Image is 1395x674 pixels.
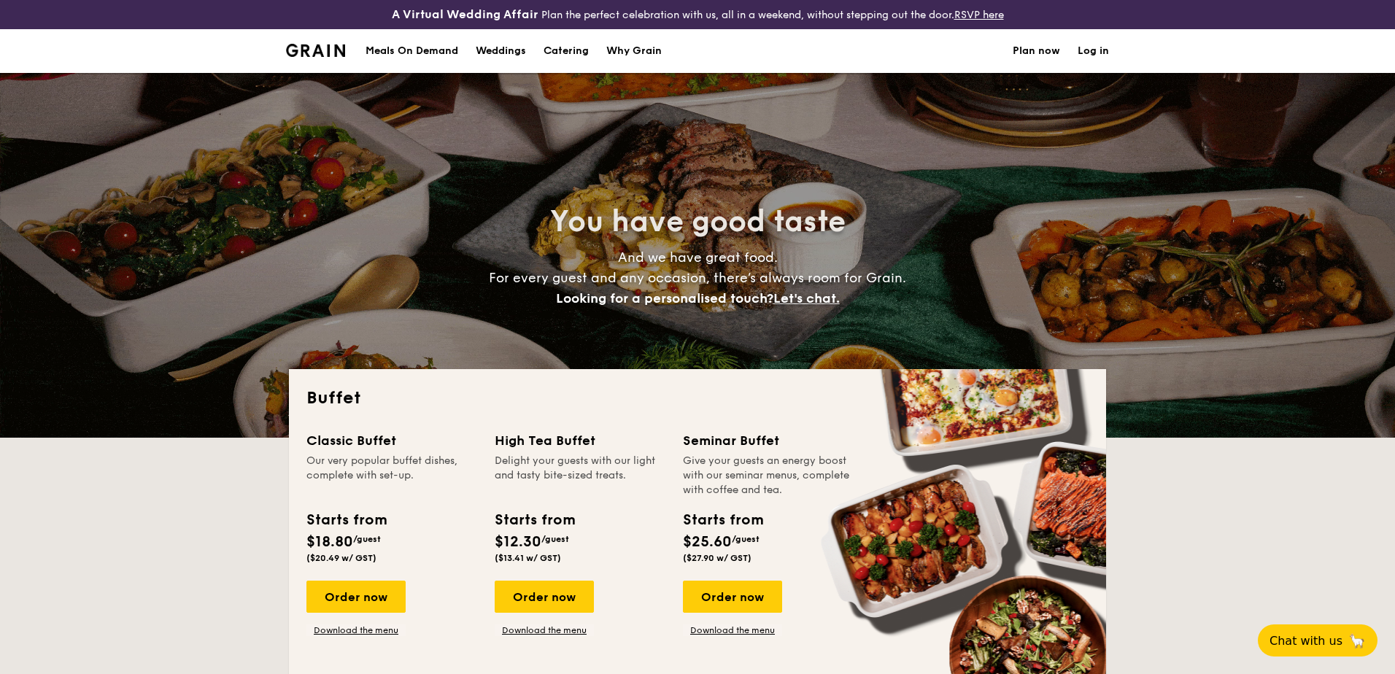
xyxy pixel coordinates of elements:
[495,509,574,531] div: Starts from
[495,553,561,563] span: ($13.41 w/ GST)
[306,624,406,636] a: Download the menu
[1270,634,1342,648] span: Chat with us
[683,509,762,531] div: Starts from
[1013,29,1060,73] a: Plan now
[732,534,760,544] span: /guest
[306,509,386,531] div: Starts from
[606,29,662,73] div: Why Grain
[683,553,751,563] span: ($27.90 w/ GST)
[541,534,569,544] span: /guest
[306,581,406,613] div: Order now
[495,533,541,551] span: $12.30
[489,249,906,306] span: And we have great food. For every guest and any occasion, there’s always room for Grain.
[357,29,467,73] a: Meals On Demand
[286,44,345,57] a: Logotype
[467,29,535,73] a: Weddings
[683,624,782,636] a: Download the menu
[1348,632,1366,649] span: 🦙
[366,29,458,73] div: Meals On Demand
[306,533,353,551] span: $18.80
[495,581,594,613] div: Order now
[277,6,1118,23] div: Plan the perfect celebration with us, all in a weekend, without stepping out the door.
[306,553,376,563] span: ($20.49 w/ GST)
[683,533,732,551] span: $25.60
[556,290,773,306] span: Looking for a personalised touch?
[598,29,671,73] a: Why Grain
[306,387,1089,410] h2: Buffet
[286,44,345,57] img: Grain
[683,430,854,451] div: Seminar Buffet
[550,204,846,239] span: You have good taste
[683,454,854,497] div: Give your guests an energy boost with our seminar menus, complete with coffee and tea.
[306,454,477,497] div: Our very popular buffet dishes, complete with set-up.
[1258,624,1377,656] button: Chat with us🦙
[544,29,589,73] h1: Catering
[535,29,598,73] a: Catering
[495,430,665,451] div: High Tea Buffet
[392,6,538,23] h4: A Virtual Wedding Affair
[306,430,477,451] div: Classic Buffet
[476,29,526,73] div: Weddings
[495,624,594,636] a: Download the menu
[1078,29,1109,73] a: Log in
[954,9,1004,21] a: RSVP here
[495,454,665,497] div: Delight your guests with our light and tasty bite-sized treats.
[773,290,840,306] span: Let's chat.
[683,581,782,613] div: Order now
[353,534,381,544] span: /guest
